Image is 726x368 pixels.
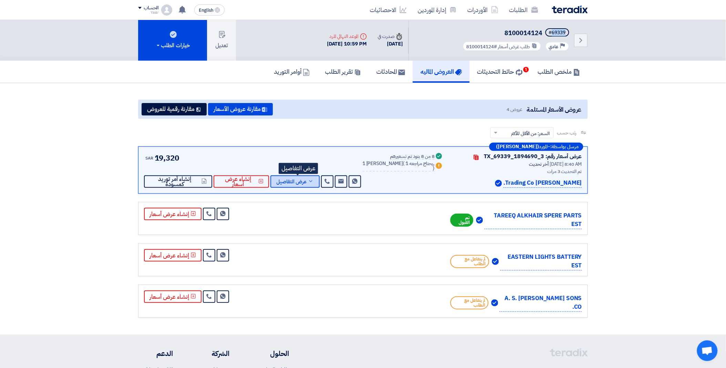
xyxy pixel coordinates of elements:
button: إنشاء أمر توريد كمسودة [144,175,212,188]
h5: ملخص الطلب [538,68,580,75]
h5: تقرير الطلب [325,68,361,75]
span: عروض 4 [507,106,522,113]
div: Yasir [138,11,159,14]
button: خيارات الطلب [138,20,207,61]
div: – [489,143,583,151]
span: طلب عرض أسعار [498,43,530,50]
button: مقارنة رقمية للعروض [142,103,207,115]
span: إنشاء عرض أسعار [219,176,257,187]
button: إنشاء عرض أسعار [144,249,202,262]
div: الحساب [144,5,159,11]
a: إدارة الموردين [412,2,462,18]
h5: أوامر التوريد [274,68,310,75]
div: خيارات الطلب [155,41,190,50]
a: العروض الماليه [413,61,470,83]
div: 1 [PERSON_NAME] [362,161,434,172]
span: 8100014124 [505,28,543,38]
button: إنشاء عرض أسعار [144,290,202,303]
span: 1 [523,67,529,72]
a: الاحصائيات [364,2,412,18]
span: تم القبول [450,214,473,227]
div: Open chat [697,340,718,361]
span: رتب حسب [557,129,577,136]
a: المحادثات [369,61,413,83]
span: 1 يحتاج مراجعه, [406,160,434,167]
div: تم التحديث 3 مرات [452,168,582,175]
div: [DATE] 10:59 PM [327,40,367,48]
div: عرض أسعار رقم: TX_69339_1894690_3 [484,152,582,161]
img: Verified Account [476,217,483,224]
div: [DATE] [378,40,403,48]
button: إنشاء عرض أسعار [144,208,202,220]
a: حائط التحديثات1 [470,61,530,83]
div: #69339 [549,30,566,35]
span: أخر تحديث [529,161,549,168]
a: تقرير الطلب [317,61,369,83]
p: TAREEQ ALKHAIR SPERE PARTS EST [484,211,582,229]
span: 19,320 [155,152,179,164]
a: أوامر التوريد [266,61,317,83]
h5: 8100014124 [461,28,571,38]
span: [DATE] 8:40 AM [550,161,582,168]
a: الطلبات [504,2,544,18]
span: عروض الأسعار المستلمة [527,105,582,114]
span: عرض التفاصيل [276,179,307,184]
img: Verified Account [491,299,498,306]
span: #8100014124 [466,43,497,50]
a: ملخص الطلب [530,61,588,83]
img: Verified Account [492,258,499,265]
span: لم يتفاعل مع الطلب [450,255,489,268]
div: صدرت في [378,33,403,40]
div: عرض التفاصيل [279,163,318,174]
span: المورد [539,144,548,149]
span: English [199,8,213,13]
li: الحلول [250,348,289,359]
button: تعديل [207,20,236,61]
img: Verified Account [495,180,502,187]
b: ([PERSON_NAME]) [497,144,539,149]
img: Teradix logo [552,6,588,13]
span: عادي [549,43,559,50]
img: profile_test.png [161,4,172,16]
button: English [194,4,225,16]
span: السعر: من الأقل للأكثر [511,130,550,137]
h5: حائط التحديثات [477,68,523,75]
span: ( [403,160,405,167]
p: A. S. [PERSON_NAME] SONS CO. [500,294,582,312]
div: الموعد النهائي للرد [327,33,367,40]
button: إنشاء عرض أسعار [214,175,269,188]
h5: المحادثات [376,68,405,75]
span: لم يتفاعل مع الطلب [450,296,489,309]
li: الشركة [194,348,229,359]
li: الدعم [138,348,173,359]
button: مقارنة عروض الأسعار [208,103,273,115]
span: ) [433,165,434,172]
h5: العروض الماليه [420,68,462,75]
span: مرسل بواسطة: [551,144,579,149]
div: 8 من 8 بنود تم تسعيرهم [390,154,434,160]
p: EASTERN LIGHTS BATTERY EST [500,253,582,270]
p: [PERSON_NAME] Trading Co. [503,178,582,188]
span: SAR [145,155,153,161]
button: عرض التفاصيل [270,175,320,188]
span: إنشاء أمر توريد كمسودة [150,176,200,187]
a: الأوردرات [462,2,504,18]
